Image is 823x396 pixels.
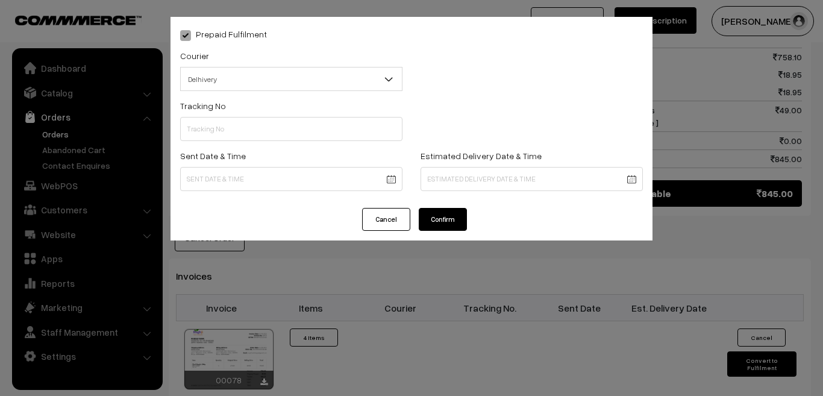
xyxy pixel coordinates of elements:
label: Sent Date & Time [180,149,246,162]
label: Tracking No [180,99,226,112]
label: Estimated Delivery Date & Time [421,149,542,162]
button: Cancel [362,208,410,231]
input: Tracking No [180,117,402,141]
span: Delhivery [181,69,402,90]
input: Sent Date & Time [180,167,402,191]
input: Estimated Delivery Date & Time [421,167,643,191]
label: Courier [180,49,209,62]
span: Delhivery [180,67,402,91]
button: Confirm [419,208,467,231]
label: Prepaid Fulfilment [180,28,267,40]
